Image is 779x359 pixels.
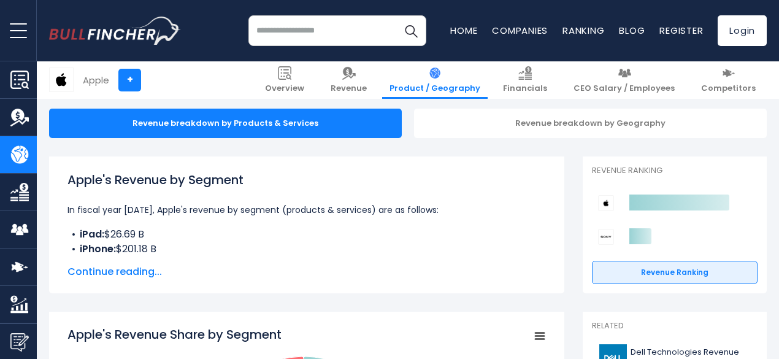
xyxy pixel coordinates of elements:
[574,83,675,94] span: CEO Salary / Employees
[396,15,426,46] button: Search
[592,261,758,284] a: Revenue Ranking
[701,83,756,94] span: Competitors
[83,73,109,87] div: Apple
[659,24,703,37] a: Register
[566,61,682,99] a: CEO Salary / Employees
[67,227,546,242] li: $26.69 B
[598,195,614,211] img: Apple competitors logo
[265,83,304,94] span: Overview
[80,242,116,256] b: iPhone:
[50,68,73,91] img: AAPL logo
[450,24,477,37] a: Home
[592,321,758,331] p: Related
[80,227,104,241] b: iPad:
[49,17,181,45] img: bullfincher logo
[619,24,645,37] a: Blog
[496,61,555,99] a: Financials
[67,326,282,343] tspan: Apple's Revenue Share by Segment
[414,109,767,138] div: Revenue breakdown by Geography
[118,69,141,91] a: +
[67,171,546,189] h1: Apple's Revenue by Segment
[67,264,546,279] span: Continue reading...
[331,83,367,94] span: Revenue
[598,229,614,245] img: Sony Group Corporation competitors logo
[258,61,312,99] a: Overview
[49,17,181,45] a: Go to homepage
[492,24,548,37] a: Companies
[382,61,488,99] a: Product / Geography
[562,24,604,37] a: Ranking
[694,61,763,99] a: Competitors
[67,203,546,217] p: In fiscal year [DATE], Apple's revenue by segment (products & services) are as follows:
[503,83,547,94] span: Financials
[389,83,480,94] span: Product / Geography
[592,166,758,176] p: Revenue Ranking
[67,242,546,257] li: $201.18 B
[718,15,767,46] a: Login
[323,61,374,99] a: Revenue
[49,109,402,138] div: Revenue breakdown by Products & Services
